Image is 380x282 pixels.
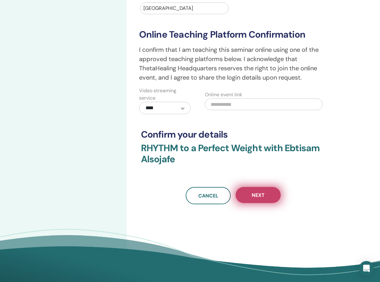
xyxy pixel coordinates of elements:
label: Video streaming service [139,87,191,102]
label: Online event link [205,91,242,98]
h3: Confirm your details [141,129,326,140]
button: Next [236,187,281,203]
p: I confirm that I am teaching this seminar online using one of the approved teaching platforms bel... [139,45,328,82]
a: Cancel [186,187,231,204]
h3: RHYTHM to a Perfect Weight with Ebtisam Alsojafe [141,143,326,172]
div: Open Intercom Messenger [359,261,374,276]
span: Cancel [198,193,218,199]
span: Next [252,192,265,198]
h3: Online Teaching Platform Confirmation [139,29,328,40]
